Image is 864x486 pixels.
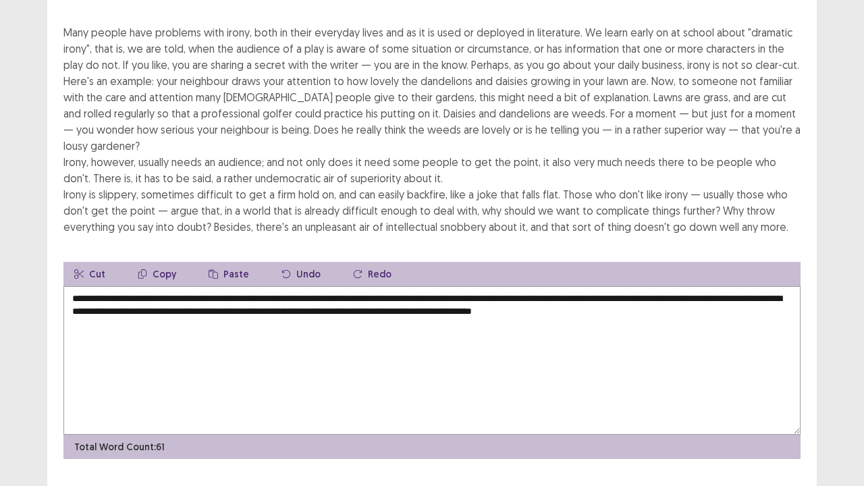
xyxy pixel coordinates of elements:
div: Many people have problems with irony, both in their everyday lives and as it is used or deployed ... [63,24,801,235]
button: Undo [271,262,331,286]
button: Redo [342,262,402,286]
p: Total Word Count: 61 [74,440,165,454]
button: Copy [127,262,187,286]
button: Paste [198,262,260,286]
button: Cut [63,262,116,286]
